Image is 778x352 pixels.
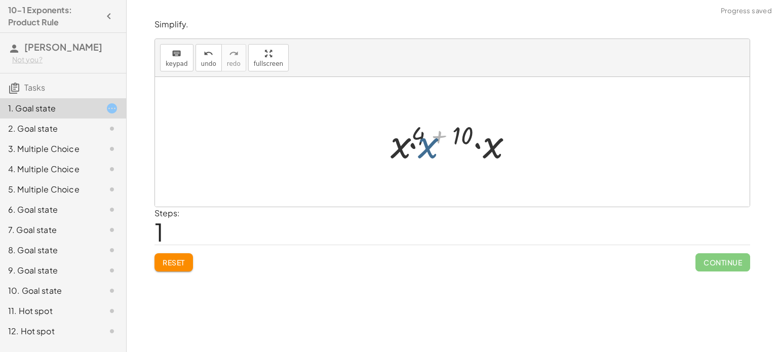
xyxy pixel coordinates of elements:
button: redoredo [221,44,246,71]
div: 10. Goal state [8,285,90,297]
span: Reset [163,258,185,267]
i: Task not started. [106,163,118,175]
i: Task not started. [106,224,118,236]
i: redo [229,48,239,60]
button: undoundo [196,44,222,71]
i: Task started. [106,102,118,114]
div: 11. Hot spot [8,305,90,317]
span: Progress saved [721,6,772,16]
div: 3. Multiple Choice [8,143,90,155]
div: 2. Goal state [8,123,90,135]
div: 1. Goal state [8,102,90,114]
i: Task not started. [106,123,118,135]
i: Task not started. [106,204,118,216]
span: undo [201,60,216,67]
span: keypad [166,60,188,67]
i: keyboard [172,48,181,60]
div: 8. Goal state [8,244,90,256]
i: Task not started. [106,264,118,277]
div: 4. Multiple Choice [8,163,90,175]
span: 1 [154,216,164,247]
i: Task not started. [106,143,118,155]
i: Task not started. [106,244,118,256]
label: Steps: [154,208,180,218]
i: Task not started. [106,183,118,195]
div: 12. Hot spot [8,325,90,337]
p: Simplify. [154,19,750,30]
i: Task not started. [106,325,118,337]
div: 9. Goal state [8,264,90,277]
div: 5. Multiple Choice [8,183,90,195]
i: Task not started. [106,305,118,317]
i: undo [204,48,213,60]
button: fullscreen [248,44,289,71]
div: Not you? [12,55,118,65]
span: Tasks [24,82,45,93]
span: [PERSON_NAME] [24,41,102,53]
div: 6. Goal state [8,204,90,216]
i: Task not started. [106,285,118,297]
button: keyboardkeypad [160,44,193,71]
h4: 10-1 Exponents: Product Rule [8,4,100,28]
span: redo [227,60,241,67]
div: 7. Goal state [8,224,90,236]
button: Reset [154,253,193,271]
span: fullscreen [254,60,283,67]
